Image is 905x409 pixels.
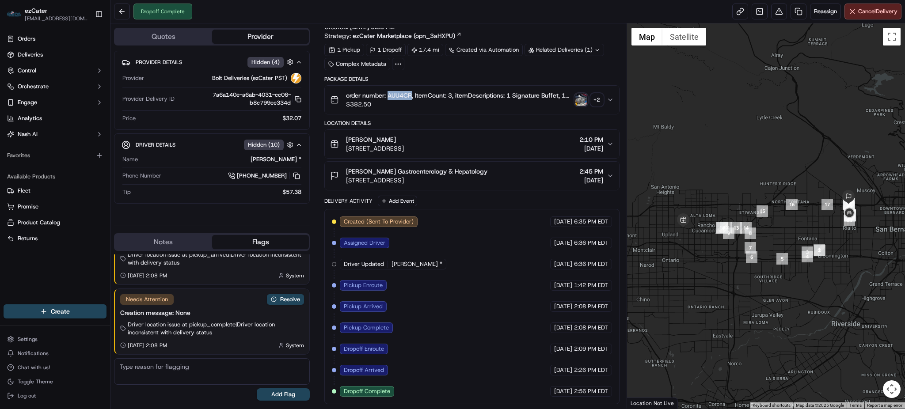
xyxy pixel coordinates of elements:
span: Assigned Driver [344,239,385,247]
span: [DATE] [579,176,603,185]
div: Available Products [4,170,106,184]
button: Add Flag [257,388,310,401]
span: Map data ©2025 Google [796,403,844,408]
span: 6:36 PM EDT [574,260,608,268]
span: 2:45 PM [579,167,603,176]
a: 📗Knowledge Base [5,125,71,140]
button: Add Event [378,196,417,206]
button: Driver DetailsHidden (10) [122,137,302,152]
span: System [286,342,304,349]
span: Cancel Delivery [858,8,897,15]
button: Orchestrate [4,80,106,94]
span: 2:09 PM EDT [574,345,608,353]
span: Pylon [88,150,107,156]
span: Analytics [18,114,42,122]
a: Analytics [4,111,106,125]
span: [DATE] [554,260,572,268]
span: [DATE] 2:08 PM [128,342,167,349]
div: Created via Automation [445,44,523,56]
div: 2 [814,244,825,256]
div: Creation message: None [120,308,304,317]
span: [DATE] [554,239,572,247]
span: Fleet [18,187,30,195]
div: Delivery Activity [324,197,373,204]
div: Related Deliveries (1) [525,44,604,56]
div: 16 [786,199,798,210]
button: Hidden (10) [244,139,296,150]
span: Notifications [18,350,49,357]
span: Control [18,67,36,75]
button: Create [4,304,106,318]
a: 💻API Documentation [71,125,145,140]
div: Package Details [324,76,619,83]
span: Name [122,155,138,163]
span: 1:42 PM EDT [574,281,608,289]
a: ezCater Marketplace (opn_3aHXPU) [353,31,462,40]
span: [DATE] [579,144,603,153]
span: ezCater Marketplace (opn_3aHXPU) [353,31,455,40]
span: Hidden ( 10 ) [248,141,280,149]
button: Show street map [631,28,662,45]
button: Nash AI [4,127,106,141]
span: [PHONE_NUMBER] [237,172,287,180]
button: Chat with us! [4,361,106,374]
div: 3 [802,246,813,258]
button: Toggle Theme [4,375,106,388]
button: Promise [4,200,106,214]
span: Pickup Enroute [344,281,383,289]
div: Complex Metadata [324,58,390,70]
div: 9 [723,227,734,239]
button: Start new chat [150,87,161,98]
span: $382.50 [346,100,571,109]
input: Got a question? Start typing here... [23,57,159,66]
img: ezCater [7,11,21,17]
span: Hidden ( 4 ) [251,58,280,66]
button: Keyboard shortcuts [753,402,791,409]
img: 1736555255976-a54dd68f-1ca7-489b-9aae-adbdc363a1c4 [9,84,25,100]
a: Report a map error [867,403,902,408]
span: 2:26 PM EDT [574,366,608,374]
span: Pickup Complete [344,324,389,332]
span: Product Catalog [18,219,60,227]
div: $57.38 [134,188,301,196]
a: Returns [7,235,103,242]
div: 6 [746,251,757,263]
span: 6:35 PM EDT [574,218,608,226]
div: 7 [745,242,756,254]
a: Orders [4,32,106,46]
span: 2:10 PM [579,135,603,144]
span: [DATE] [554,303,572,311]
img: Google [629,397,658,409]
span: [DATE] [554,345,572,353]
button: [PERSON_NAME] Gastroenterology & Hepatology[STREET_ADDRESS]2:45 PM[DATE] [325,162,619,190]
div: 15 [757,205,768,217]
button: ezCaterezCater[EMAIL_ADDRESS][DOMAIN_NAME] [4,4,91,25]
div: + 2 [591,94,603,106]
span: System [286,272,304,279]
span: Orders [18,35,35,43]
span: Driver Details [136,141,175,148]
div: 📗 [9,129,16,136]
span: $32.07 [282,114,301,122]
span: [PERSON_NAME] * [392,260,442,268]
img: Nash [9,9,27,27]
span: Tip [122,188,131,196]
div: 1 Dropoff [366,44,406,56]
span: Price [122,114,136,122]
span: Dropoff Enroute [344,345,384,353]
a: Promise [7,203,103,211]
span: API Documentation [84,128,142,137]
span: Driver Updated [344,260,384,268]
img: photo_proof_of_pickup image [575,94,587,106]
div: Location Details [324,120,619,127]
button: CancelDelivery [844,4,901,19]
span: Provider [122,74,144,82]
div: 12 [720,222,732,233]
span: Returns [18,235,38,242]
span: [PERSON_NAME] Gastroenterology & Hepatology [346,167,487,176]
span: Provider Delivery ID [122,95,175,103]
span: Created (Sent To Provider) [344,218,414,226]
button: Map camera controls [883,380,901,398]
span: [DATE] [554,281,572,289]
div: Favorites [4,148,106,163]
